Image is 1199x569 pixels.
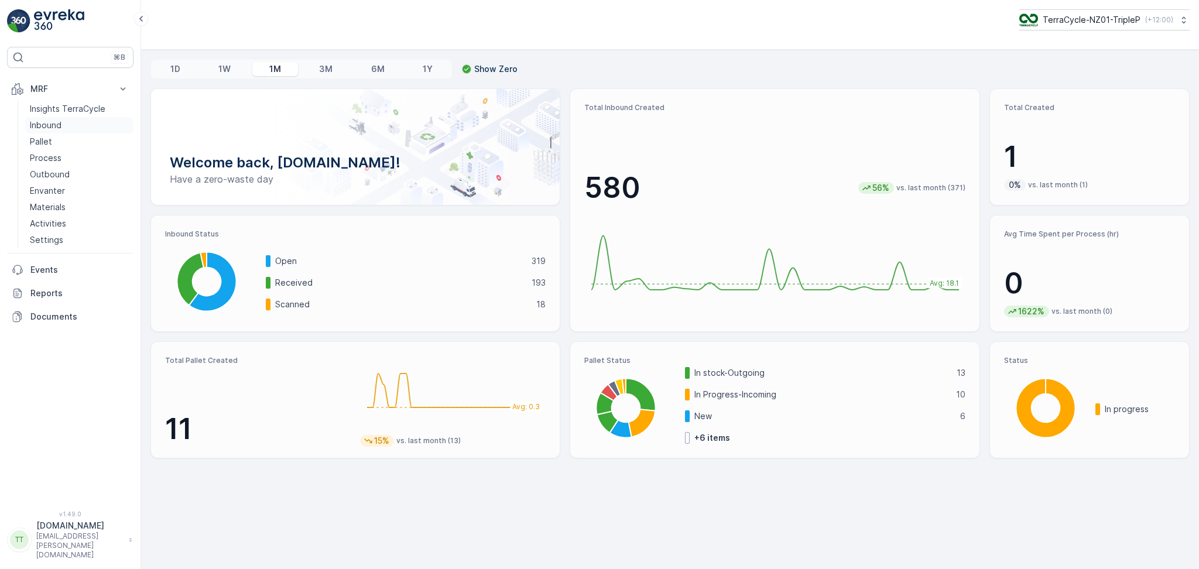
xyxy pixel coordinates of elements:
a: Activities [25,215,133,232]
p: Pallet [30,136,52,148]
p: 0% [1008,179,1022,191]
p: 193 [532,277,546,289]
p: 18 [536,299,546,310]
p: 10 [956,389,965,400]
p: Total Created [1004,103,1175,112]
p: Pallet Status [584,356,965,365]
p: Envanter [30,185,65,197]
p: 6 [960,410,965,422]
a: Documents [7,305,133,328]
p: 319 [532,255,546,267]
div: TT [10,530,29,549]
p: In stock-Outgoing [694,367,948,379]
p: Process [30,152,61,164]
p: Documents [30,311,129,323]
p: + 6 items [694,432,730,444]
p: vs. last month (1) [1028,180,1088,190]
p: 0 [1004,266,1175,301]
a: Envanter [25,183,133,199]
p: Activities [30,218,66,229]
span: v 1.49.0 [7,510,133,517]
p: ( +12:00 ) [1145,15,1173,25]
p: 1W [218,63,231,75]
button: TT[DOMAIN_NAME][EMAIL_ADDRESS][PERSON_NAME][DOMAIN_NAME] [7,520,133,560]
p: vs. last month (371) [896,183,965,193]
a: Inbound [25,117,133,133]
p: Settings [30,234,63,246]
p: Reports [30,287,129,299]
a: Events [7,258,133,282]
p: In progress [1105,403,1175,415]
p: 15% [373,435,390,447]
p: TerraCycle-NZ01-TripleP [1043,14,1140,26]
p: New [694,410,952,422]
p: [DOMAIN_NAME] [36,520,123,532]
p: 1D [170,63,180,75]
p: Materials [30,201,66,213]
p: MRF [30,83,110,95]
p: Inbound Status [165,229,546,239]
p: Total Inbound Created [584,103,965,112]
p: 1Y [423,63,433,75]
p: 1622% [1017,306,1046,317]
p: 1M [269,63,281,75]
p: Show Zero [474,63,518,75]
p: Total Pallet Created [165,356,351,365]
img: logo [7,9,30,33]
a: Process [25,150,133,166]
p: Scanned [275,299,529,310]
img: TC_7kpGtVS.png [1019,13,1038,26]
p: Events [30,264,129,276]
p: 3M [319,63,333,75]
p: 6M [371,63,385,75]
p: 580 [584,170,640,205]
a: Pallet [25,133,133,150]
img: logo_light-DOdMpM7g.png [34,9,84,33]
a: Materials [25,199,133,215]
p: ⌘B [114,53,125,62]
p: Avg Time Spent per Process (hr) [1004,229,1175,239]
p: Inbound [30,119,61,131]
p: vs. last month (0) [1051,307,1112,316]
p: [EMAIL_ADDRESS][PERSON_NAME][DOMAIN_NAME] [36,532,123,560]
p: Status [1004,356,1175,365]
p: 13 [957,367,965,379]
p: Insights TerraCycle [30,103,105,115]
p: Welcome back, [DOMAIN_NAME]! [170,153,541,172]
a: Settings [25,232,133,248]
p: Outbound [30,169,70,180]
a: Insights TerraCycle [25,101,133,117]
a: Outbound [25,166,133,183]
p: 11 [165,412,351,447]
p: Have a zero-waste day [170,172,541,186]
p: Open [275,255,524,267]
button: MRF [7,77,133,101]
p: 1 [1004,139,1175,174]
button: TerraCycle-NZ01-TripleP(+12:00) [1019,9,1190,30]
p: In Progress-Incoming [694,389,948,400]
p: Received [275,277,524,289]
a: Reports [7,282,133,305]
p: 56% [871,182,890,194]
p: vs. last month (13) [396,436,461,445]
